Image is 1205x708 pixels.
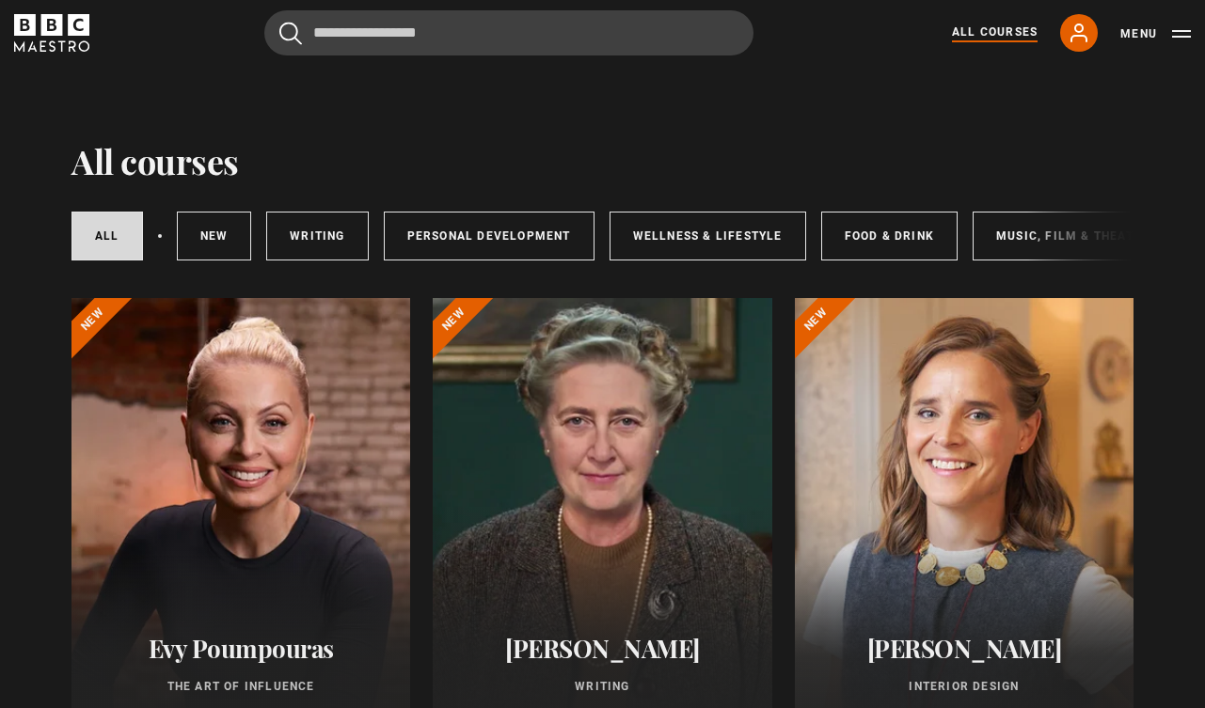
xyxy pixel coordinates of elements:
a: Music, Film & Theatre [973,212,1173,260]
a: All [71,212,143,260]
h2: [PERSON_NAME] [455,634,749,663]
p: The Art of Influence [94,678,388,695]
a: All Courses [952,24,1038,42]
p: Writing [455,678,749,695]
a: Food & Drink [821,212,958,260]
h2: Evy Poumpouras [94,634,388,663]
input: Search [264,10,753,55]
button: Submit the search query [279,22,302,45]
p: Interior Design [817,678,1111,695]
a: Wellness & Lifestyle [610,212,806,260]
a: Writing [266,212,368,260]
h2: [PERSON_NAME] [817,634,1111,663]
h1: All courses [71,141,239,181]
button: Toggle navigation [1120,24,1191,43]
svg: BBC Maestro [14,14,89,52]
a: New [177,212,252,260]
a: Personal Development [384,212,595,260]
